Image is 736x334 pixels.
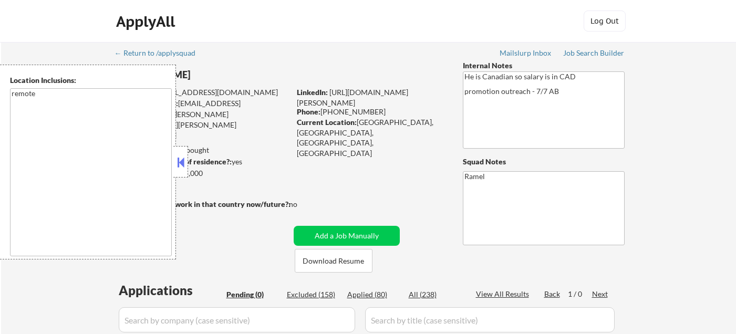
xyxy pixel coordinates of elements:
div: Pending (0) [226,289,279,300]
div: [EMAIL_ADDRESS][DOMAIN_NAME] [116,98,290,119]
strong: LinkedIn: [297,88,328,97]
div: 1 / 0 [568,289,592,299]
div: All (238) [409,289,461,300]
button: Log Out [584,11,626,32]
a: ← Return to /applysquad [115,49,205,59]
input: Search by title (case sensitive) [365,307,615,332]
div: no [289,199,319,210]
div: [PERSON_NAME] [116,68,331,81]
button: Add a Job Manually [294,226,400,246]
div: Applied (80) [347,289,400,300]
div: Squad Notes [463,156,625,167]
div: Mailslurp Inbox [500,49,552,57]
div: Back [544,289,561,299]
a: Job Search Builder [563,49,625,59]
div: [EMAIL_ADDRESS][DOMAIN_NAME] [116,87,290,98]
a: [URL][DOMAIN_NAME][PERSON_NAME] [297,88,408,107]
div: Next [592,289,609,299]
div: Internal Notes [463,60,625,71]
strong: Will need Visa to work in that country now/future?: [116,200,291,208]
button: Download Resume [295,249,372,273]
div: [PHONE_NUMBER] [297,107,445,117]
div: [PERSON_NAME][EMAIL_ADDRESS][PERSON_NAME][DOMAIN_NAME] [116,109,290,140]
strong: Current Location: [297,118,357,127]
div: ← Return to /applysquad [115,49,205,57]
div: Applications [119,284,223,297]
div: [GEOGRAPHIC_DATA], [GEOGRAPHIC_DATA], [GEOGRAPHIC_DATA], [GEOGRAPHIC_DATA] [297,117,445,158]
div: ApplyAll [116,13,178,30]
div: $135,000 [115,168,290,179]
strong: Phone: [297,107,320,116]
div: View All Results [476,289,532,299]
input: Search by company (case sensitive) [119,307,355,332]
div: Excluded (158) [287,289,339,300]
div: 77 sent / 100 bought [115,145,290,155]
a: Mailslurp Inbox [500,49,552,59]
div: Job Search Builder [563,49,625,57]
div: yes [115,156,287,167]
div: Location Inclusions: [10,75,172,86]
